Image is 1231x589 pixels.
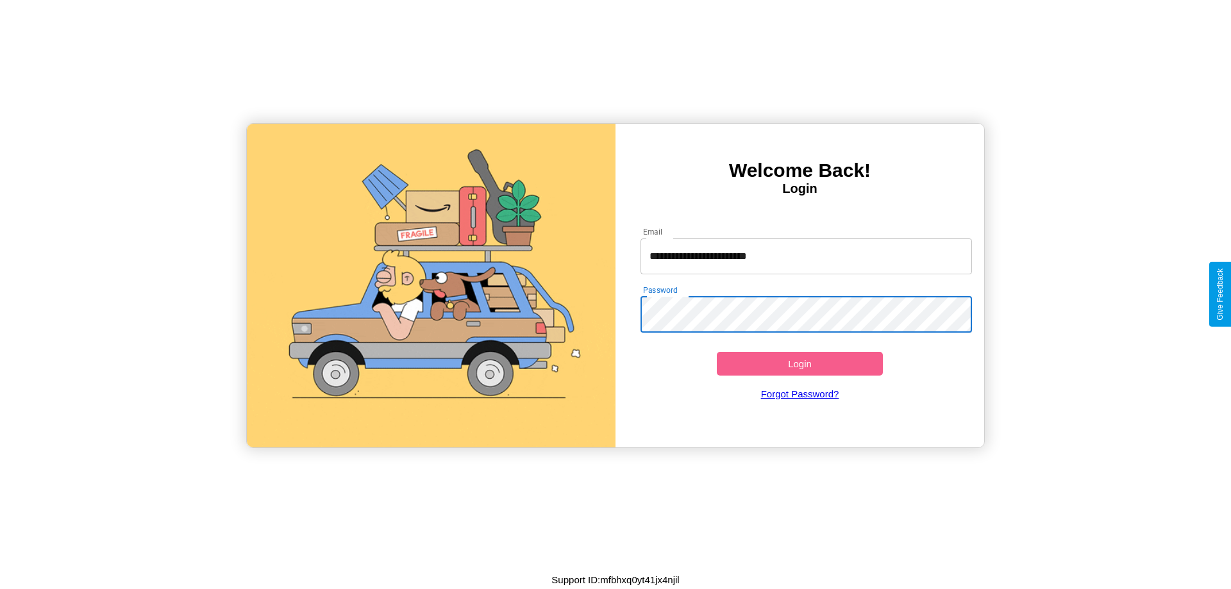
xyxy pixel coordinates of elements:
[247,124,615,447] img: gif
[643,226,663,237] label: Email
[1216,269,1225,320] div: Give Feedback
[634,376,966,412] a: Forgot Password?
[615,160,984,181] h3: Welcome Back!
[717,352,883,376] button: Login
[643,285,677,295] label: Password
[615,181,984,196] h4: Login
[551,571,679,588] p: Support ID: mfbhxq0yt41jx4njil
